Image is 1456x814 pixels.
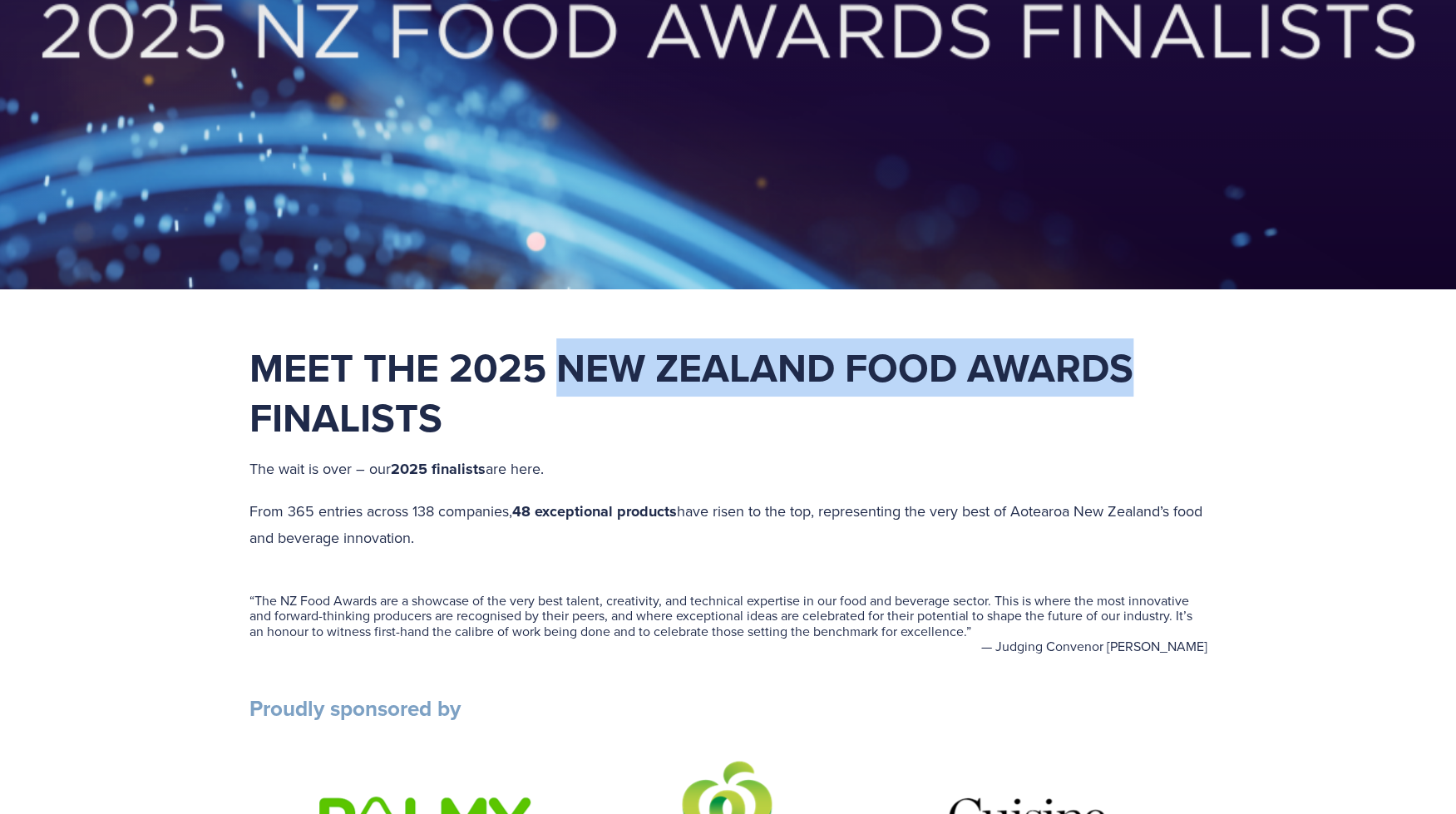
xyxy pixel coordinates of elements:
[966,622,971,640] span: ”
[249,593,1207,639] blockquote: The NZ Food Awards are a showcase of the very best talent, creativity, and technical expertise in...
[249,693,461,724] strong: Proudly sponsored by
[249,456,1207,483] p: The wait is over – our are here.
[249,591,254,609] span: “
[249,338,1143,446] strong: Meet the 2025 New Zealand Food Awards Finalists
[249,498,1207,551] p: From 365 entries across 138 companies, have risen to the top, representing the very best of Aotea...
[391,458,486,480] strong: 2025 finalists
[249,639,1207,654] figcaption: — Judging Convenor [PERSON_NAME]
[512,501,677,522] strong: 48 exceptional products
